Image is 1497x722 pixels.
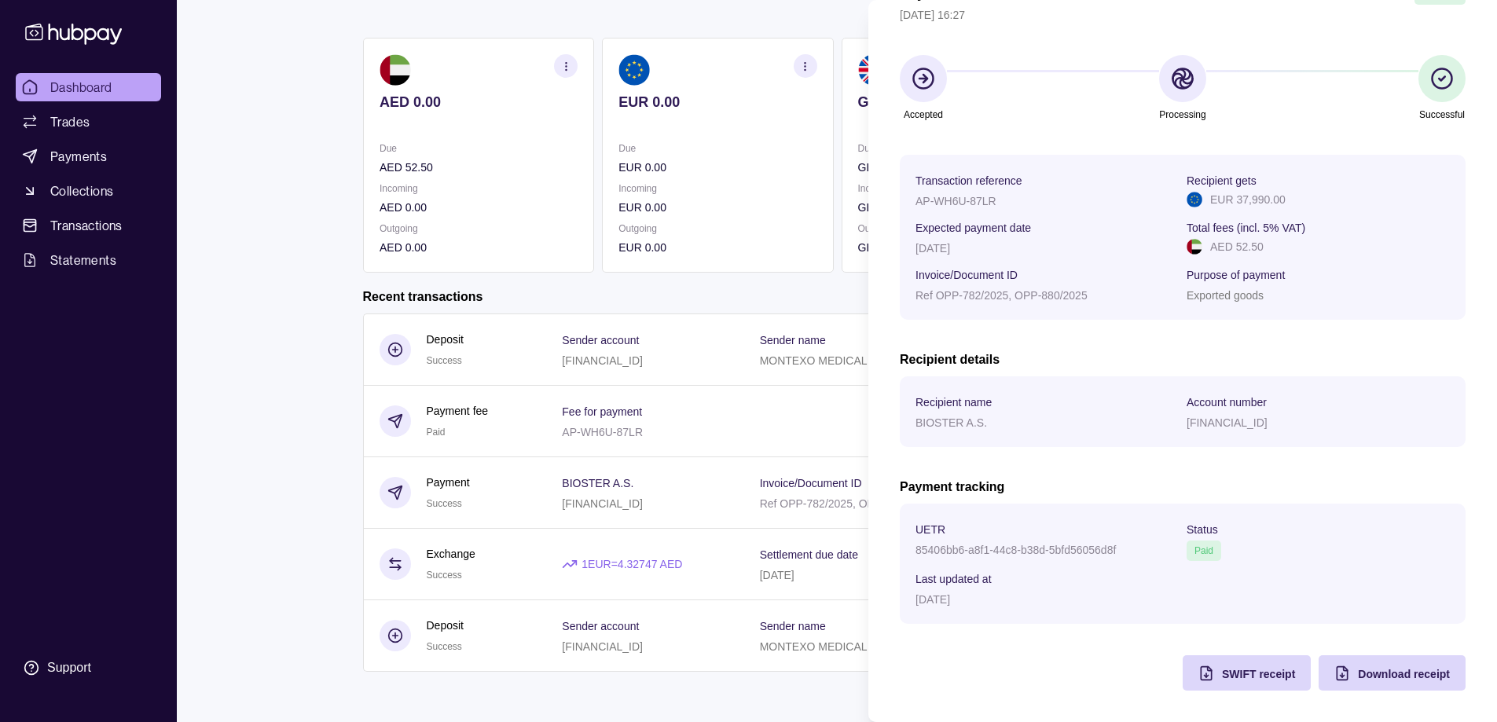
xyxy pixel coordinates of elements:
[1183,655,1311,691] button: SWIFT receipt
[1210,238,1264,255] p: AED 52.50
[915,593,950,606] p: [DATE]
[915,544,1116,556] p: 85406bb6-a8f1-44c8-b38d-5bfd56056d8f
[1194,545,1213,556] span: Paid
[915,242,950,255] p: [DATE]
[915,195,996,207] p: AP-WH6U-87LR
[1187,523,1218,536] p: Status
[1210,191,1286,208] p: EUR 37,990.00
[1187,174,1257,187] p: Recipient gets
[915,396,992,409] p: Recipient name
[1222,668,1295,680] span: SWIFT receipt
[1187,269,1285,281] p: Purpose of payment
[915,523,945,536] p: UETR
[1187,289,1264,302] p: Exported goods
[904,106,943,123] p: Accepted
[915,174,1022,187] p: Transaction reference
[915,289,1088,302] p: Ref OPP-782/2025, OPP-880/2025
[900,478,1466,496] h2: Payment tracking
[915,269,1018,281] p: Invoice/Document ID
[1187,192,1202,207] img: eu
[1187,416,1268,429] p: [FINANCIAL_ID]
[900,6,1466,24] p: [DATE] 16:27
[915,573,992,585] p: Last updated at
[1187,396,1267,409] p: Account number
[915,416,987,429] p: BIOSTER A.S.
[1319,655,1466,691] button: Download receipt
[1187,222,1305,234] p: Total fees (incl. 5% VAT)
[1187,239,1202,255] img: ae
[1159,106,1205,123] p: Processing
[1419,106,1465,123] p: Successful
[1358,668,1450,680] span: Download receipt
[900,351,1466,368] h2: Recipient details
[915,222,1031,234] p: Expected payment date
